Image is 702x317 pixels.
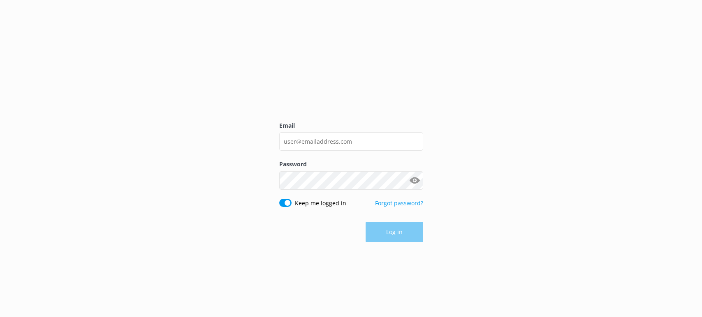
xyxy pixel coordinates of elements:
input: user@emailaddress.com [279,132,423,151]
a: Forgot password? [375,199,423,207]
label: Email [279,121,423,130]
label: Password [279,160,423,169]
label: Keep me logged in [295,199,346,208]
button: Show password [407,172,423,188]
